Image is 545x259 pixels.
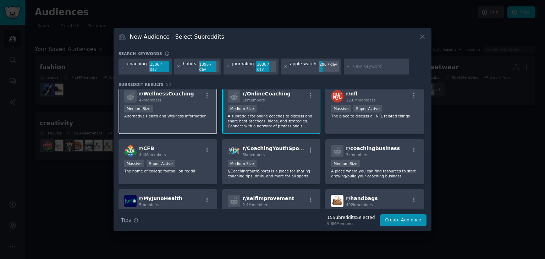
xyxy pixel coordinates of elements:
[346,153,368,157] span: 3k members
[166,82,171,87] span: 50
[149,61,169,72] div: 1586 / day
[327,221,375,226] div: 9.8M Members
[243,153,265,157] span: 3k members
[139,91,194,97] span: r/ WellnessCoaching
[290,61,316,72] div: apple watch
[228,160,257,167] div: Medium Size
[124,160,144,167] div: Massive
[119,82,164,87] span: Subreddit Results
[319,61,339,67] div: 286 / day
[352,64,406,70] input: New Keyword
[331,160,360,167] div: Medium Size
[331,114,418,119] p: The place to discuss all NFL related things
[139,203,159,207] span: 5 members
[139,153,166,157] span: 4.4M members
[124,145,137,157] img: CFB
[380,214,427,226] button: Create Audience
[127,61,147,72] div: coaching
[130,33,224,40] h3: New Audience - Select Subreddits
[183,61,196,72] div: habits
[147,160,175,167] div: Super Active
[243,195,294,201] span: r/ selfimprovement
[124,169,211,173] p: The home of college football on reddit.
[353,105,382,112] div: Super Active
[228,145,240,157] img: CoachingYouthSports
[228,105,257,112] div: Medium Size
[346,145,400,151] span: r/ coachingbusiness
[331,105,351,112] div: Massive
[346,91,357,97] span: r/ nfl
[331,195,343,207] img: handbags
[243,98,265,102] span: 1k members
[256,61,276,72] div: 1038 / day
[243,203,270,207] span: 2.4M members
[124,114,211,119] p: Alternative Health and Wellness Information
[346,203,373,207] span: 492k members
[228,169,315,178] p: r/CoachingYouthSports is a place for sharing coaching tips, drills, and more for all sports.
[124,105,153,112] div: Medium Size
[331,90,343,103] img: nfl
[346,98,375,102] span: 12.6M members
[327,215,375,221] div: 15 Subreddit s Selected
[199,61,219,72] div: 1396 / day
[232,61,254,72] div: journaling
[243,91,291,97] span: r/ OnlineCoaching
[119,214,141,226] button: Tips
[124,195,137,207] img: MyJunoHealth
[331,169,418,178] p: A place where you can find resources to start growing/build your coaching business.
[139,98,161,102] span: 4k members
[139,145,154,151] span: r/ CFB
[119,51,162,56] h3: Search keywords
[346,195,378,201] span: r/ handbags
[121,216,131,224] span: Tips
[243,145,307,151] span: r/ CoachingYouthSports
[228,114,315,128] p: A subreddit for online coaches to discuss and share best practices, ideas, and strategies. Connec...
[139,195,182,201] span: r/ MyJunoHealth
